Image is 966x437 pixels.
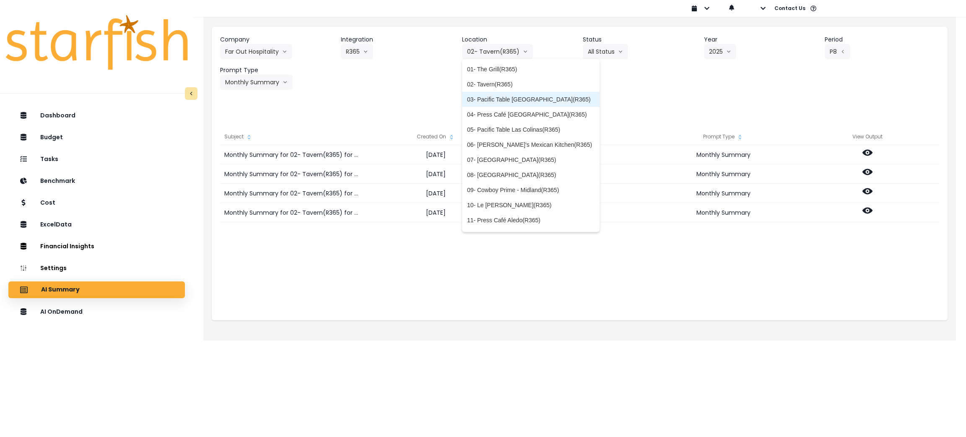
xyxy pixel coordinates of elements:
p: AI Summary [41,286,80,294]
div: Monthly Summary for 02- Tavern(R365) for P8 2025 [220,164,364,184]
svg: arrow down line [282,47,287,56]
button: Settings [8,260,185,276]
button: AI OnDemand [8,303,185,320]
p: ExcelData [40,221,72,228]
ul: 02- Tavern(R365)arrow down line [462,59,600,232]
button: Dashboard [8,107,185,124]
svg: arrow down line [363,47,368,56]
svg: sort [737,134,743,140]
div: View Output [795,128,939,145]
header: Year [704,35,818,44]
span: 08- [GEOGRAPHIC_DATA](R365) [467,171,595,179]
header: Status [583,35,697,44]
span: 02- Tavern(R365) [467,80,595,88]
header: Company [220,35,335,44]
div: [DATE] [364,164,508,184]
div: Monthly Summary [652,164,795,184]
span: 10- Le [PERSON_NAME](R365) [467,201,595,209]
button: ExcelData [8,216,185,233]
span: 03- Pacific Table [GEOGRAPHIC_DATA](R365) [467,95,595,104]
div: Monthly Summary [652,145,795,164]
button: Financial Insights [8,238,185,255]
div: [DATE] [364,203,508,222]
p: Tasks [40,156,58,163]
div: Monthly Summary [652,184,795,203]
header: Integration [341,35,455,44]
div: Monthly Summary for 02- Tavern(R365) for P8 2025 [220,184,364,203]
span: 01- The Grill(R365) [467,65,595,73]
header: Period [825,35,939,44]
div: [DATE] [364,145,508,164]
button: 02- Tavern(R365)arrow down line [462,44,533,59]
svg: arrow down line [726,47,731,56]
button: Cost [8,194,185,211]
button: Tasks [8,151,185,167]
span: 11- Press Café Aledo(R365) [467,216,595,224]
span: 05- Pacific Table Las Colinas(R365) [467,125,595,134]
button: Benchmark [8,172,185,189]
svg: arrow down line [618,47,623,56]
button: Monthly Summaryarrow down line [220,75,293,90]
p: Budget [40,134,63,141]
header: Prompt Type [220,66,335,75]
button: P8arrow left line [825,44,850,59]
svg: arrow down line [523,47,528,56]
svg: arrow down line [283,78,288,86]
button: Far Out Hospitalityarrow down line [220,44,292,59]
div: Subject [220,128,364,145]
svg: sort [448,134,455,140]
div: [DATE] [364,184,508,203]
p: Benchmark [40,177,75,185]
button: Budget [8,129,185,146]
button: 2025arrow down line [704,44,736,59]
p: Cost [40,199,55,206]
span: 06- [PERSON_NAME]'s Mexican Kitchen(R365) [467,140,595,149]
svg: sort [246,134,252,140]
div: Created On [364,128,508,145]
span: 04- Press Café [GEOGRAPHIC_DATA](R365) [467,110,595,119]
button: All Statusarrow down line [583,44,628,59]
span: 07- [GEOGRAPHIC_DATA](R365) [467,156,595,164]
header: Location [462,35,576,44]
span: 09- Cowboy Prime - Midland(R365) [467,186,595,194]
div: Monthly Summary for 02- Tavern(R365) for P8 2025 [220,145,364,164]
div: Prompt Type [652,128,795,145]
button: AI Summary [8,281,185,298]
svg: arrow left line [840,47,845,56]
p: AI OnDemand [40,308,83,315]
div: Monthly Summary [652,203,795,222]
div: Monthly Summary for 02- Tavern(R365) for P8 2025 [220,203,364,222]
p: Dashboard [40,112,75,119]
button: R365arrow down line [341,44,373,59]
